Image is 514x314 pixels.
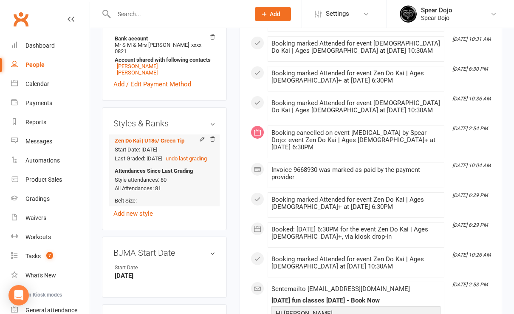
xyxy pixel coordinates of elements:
strong: [DATE] [115,272,215,280]
span: Last Graded: [DATE] [115,155,162,162]
a: Gradings [11,189,90,208]
a: [PERSON_NAME] [117,63,158,69]
i: [DATE] 10:36 AM [452,96,491,102]
span: Belt Size: [115,197,137,204]
i: [DATE] 2:54 PM [452,126,488,131]
a: Zen Do Kai | U18s [115,137,184,144]
span: Style attendances: 80 [115,177,167,183]
div: Booking cancelled on event [MEDICAL_DATA] by Spear Dojo: event Zen Do Kai | Ages [DEMOGRAPHIC_DAT... [271,129,441,151]
div: Spear Dojo [421,14,452,22]
span: 7 [46,252,53,259]
div: Invoice 9668930 was marked as paid by the payment provider [271,166,441,181]
img: thumb_image1623745760.png [400,6,417,23]
i: [DATE] 6:30 PM [452,66,488,72]
div: General attendance [25,307,77,314]
i: [DATE] 10:04 AM [452,163,491,168]
button: undo last grading [166,154,207,163]
a: Reports [11,113,90,132]
div: Booking marked Attended for event Zen Do Kai | Ages [DEMOGRAPHIC_DATA] at [DATE] 10:30AM [271,256,441,270]
div: Automations [25,157,60,164]
strong: Account shared with following contacts [115,57,211,63]
a: What's New [11,266,90,285]
a: Payments [11,94,90,113]
div: Booking marked Attended for event [DEMOGRAPHIC_DATA] Do Kai | Ages [DEMOGRAPHIC_DATA] at [DATE] 1... [271,40,441,54]
div: Payments [25,100,52,106]
a: Workouts [11,228,90,247]
div: [DATE] fun classes [DATE] - Book Now [271,297,441,304]
a: [PERSON_NAME] [117,69,158,76]
i: [DATE] 2:53 PM [452,282,488,288]
div: Start Date [115,264,185,272]
a: Product Sales [11,170,90,189]
input: Search... [111,8,244,20]
div: Booking marked Attended for event Zen Do Kai | Ages [DEMOGRAPHIC_DATA]+ at [DATE] 6:30PM [271,70,441,84]
a: Add / Edit Payment Method [113,79,191,89]
div: Tasks [25,253,41,260]
a: Calendar [11,74,90,94]
strong: Bank account [115,35,211,42]
div: Gradings [25,195,50,202]
div: Dashboard [25,42,55,49]
i: [DATE] 10:26 AM [452,252,491,258]
div: Booking marked Attended for event [DEMOGRAPHIC_DATA] Do Kai | Ages [DEMOGRAPHIC_DATA] at [DATE] 1... [271,100,441,114]
a: Automations [11,151,90,170]
div: What's New [25,272,56,279]
span: xxxx 0821 [115,42,201,54]
span: Settings [326,4,349,23]
i: [DATE] 10:31 AM [452,36,491,42]
span: Add [270,11,280,17]
a: Add new style [113,210,153,217]
div: Calendar [25,80,49,87]
span: Sent email to [EMAIL_ADDRESS][DOMAIN_NAME] [271,285,410,293]
i: [DATE] 6:29 PM [452,222,488,228]
div: Product Sales [25,176,62,183]
h3: BJMA Start Date [113,248,215,257]
div: Open Intercom Messenger [8,285,29,305]
div: Booked: [DATE] 6:30PM for the event Zen Do Kai | Ages [DEMOGRAPHIC_DATA]+, via kiosk drop-in [271,226,441,240]
strong: Attendances Since Last Grading [115,167,193,176]
span: Start Date: [DATE] [115,146,157,153]
a: Waivers [11,208,90,228]
div: Workouts [25,234,51,240]
div: Reports [25,119,46,126]
i: [DATE] 6:29 PM [452,192,488,198]
span: / Green Tip [157,137,184,144]
a: Dashboard [11,36,90,55]
a: People [11,55,90,74]
a: Tasks 7 [11,247,90,266]
h3: Styles & Ranks [113,119,215,128]
div: People [25,61,45,68]
div: Booking marked Attended for event Zen Do Kai | Ages [DEMOGRAPHIC_DATA]+ at [DATE] 6:30PM [271,196,441,211]
div: Spear Dojo [421,6,452,14]
a: Clubworx [10,9,31,30]
button: Add [255,7,291,21]
span: All Attendances: 81 [115,185,161,191]
div: Waivers [25,214,46,221]
li: Mr S M & Mrs [PERSON_NAME] [113,34,215,77]
div: Messages [25,138,52,145]
a: Messages [11,132,90,151]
